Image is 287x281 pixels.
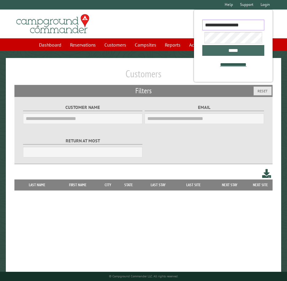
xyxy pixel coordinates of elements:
th: City [99,179,117,191]
a: Reports [161,39,184,51]
a: Account [185,39,209,51]
h1: Customers [14,68,273,85]
a: Dashboard [35,39,65,51]
img: Campground Commander [14,12,91,36]
button: Reset [254,87,272,95]
th: Next Stay [211,179,248,191]
small: © Campground Commander LLC. All rights reserved. [109,274,178,278]
label: Email [145,104,264,111]
label: Customer Name [23,104,142,111]
th: First Name [57,179,99,191]
label: Return at most [23,137,142,144]
a: Download this customer list (.csv) [262,168,271,179]
th: Last Site [176,179,211,191]
th: State [117,179,140,191]
th: Next Site [248,179,273,191]
th: Last Name [17,179,57,191]
a: Customers [101,39,130,51]
th: Last Stay [140,179,176,191]
a: Reservations [66,39,99,51]
a: Campsites [131,39,160,51]
h2: Filters [14,85,273,97]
